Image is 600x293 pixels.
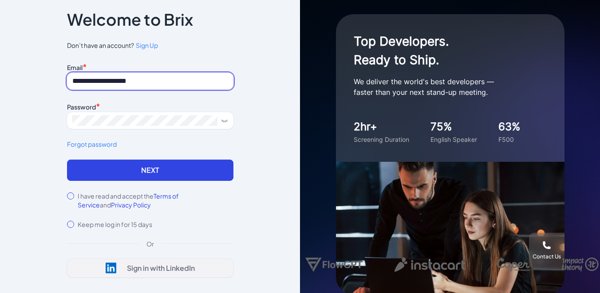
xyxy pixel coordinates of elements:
div: 63% [498,119,521,135]
label: Email [67,63,83,71]
div: English Speaker [430,135,477,144]
a: Sign Up [134,41,158,50]
div: F500 [498,135,521,144]
div: 75% [430,119,477,135]
button: Contact Us [529,233,564,268]
span: Sign Up [136,41,158,49]
a: Forgot password [67,140,233,149]
p: Welcome to Brix [67,12,193,27]
h1: Top Developers. Ready to Ship. [354,32,531,69]
button: Sign in with LinkedIn [67,259,233,277]
span: Privacy Policy [111,201,151,209]
label: Keep me log in for 15 days [78,220,152,229]
div: 2hr+ [354,119,409,135]
div: Or [139,239,161,248]
p: We deliver the world's best developers — faster than your next stand-up meeting. [354,76,531,98]
span: Don’t have an account? [67,41,233,50]
button: Next [67,160,233,181]
div: Sign in with LinkedIn [127,264,195,273]
div: Screening Duration [354,135,409,144]
label: I have read and accept the and [78,191,233,209]
span: Terms of Service [78,192,179,209]
label: Password [67,103,96,111]
div: Contact Us [533,253,561,260]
